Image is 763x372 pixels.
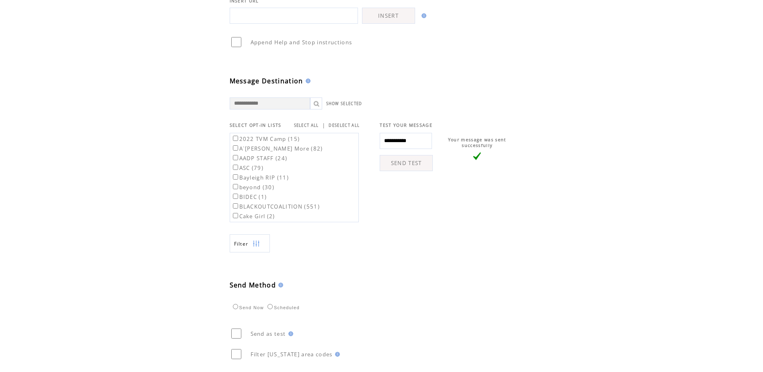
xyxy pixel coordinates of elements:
img: filters.png [253,235,260,253]
label: A`[PERSON_NAME] More (82) [231,145,323,152]
label: Bayleigh RIP (11) [231,174,289,181]
input: A`[PERSON_NAME] More (82) [233,145,238,151]
img: vLarge.png [473,152,481,160]
input: Bayleigh RIP (11) [233,174,238,180]
label: beyond (30) [231,184,275,191]
input: Scheduled [267,304,273,309]
input: ASC (79) [233,165,238,170]
span: SELECT OPT-IN LISTS [230,122,282,128]
img: help.gif [286,331,293,336]
img: help.gif [276,283,283,287]
input: AADP STAFF (24) [233,155,238,160]
input: beyond (30) [233,184,238,189]
span: Show filters [234,240,249,247]
img: help.gif [333,352,340,357]
label: Send Now [231,305,264,310]
label: Cake Girl (2) [231,213,275,220]
span: TEST YOUR MESSAGE [380,122,432,128]
span: Send Method [230,281,276,289]
label: BIDEC (1) [231,193,267,200]
a: DESELECT ALL [329,123,360,128]
a: SELECT ALL [294,123,319,128]
input: Send Now [233,304,238,309]
label: BLACKOUTCOALITION (551) [231,203,320,210]
input: BLACKOUTCOALITION (551) [233,203,238,209]
span: Append Help and Stop instructions [251,39,352,46]
input: 2022 TVM Camp (15) [233,136,238,141]
label: AADP STAFF (24) [231,155,288,162]
label: ASC (79) [231,164,264,172]
span: Send as test [251,330,286,337]
label: Scheduled [265,305,300,310]
a: SHOW SELECTED [326,101,362,106]
a: SEND TEST [380,155,433,171]
span: Your message was sent successfully [448,137,506,148]
a: Filter [230,234,270,252]
span: Message Destination [230,76,303,85]
img: help.gif [419,13,426,18]
span: | [322,122,325,129]
span: Filter [US_STATE] area codes [251,351,333,358]
input: Cake Girl (2) [233,213,238,218]
img: help.gif [303,79,311,83]
a: INSERT [362,8,415,24]
input: BIDEC (1) [233,194,238,199]
label: 2022 TVM Camp (15) [231,135,300,143]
